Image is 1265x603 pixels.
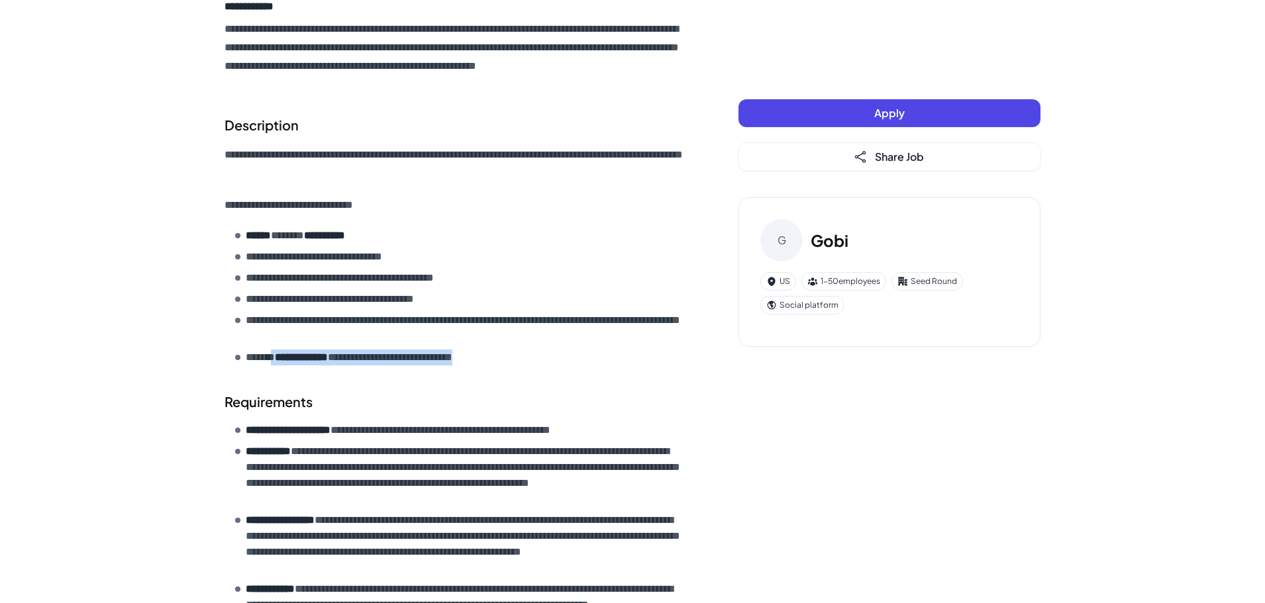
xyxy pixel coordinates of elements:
[225,392,685,412] h2: Requirements
[760,296,844,314] div: Social platform
[875,150,924,163] span: Share Job
[760,219,803,261] div: G
[760,272,796,291] div: US
[801,272,886,291] div: 1-50 employees
[891,272,963,291] div: Seed Round
[738,99,1040,127] button: Apply
[738,143,1040,171] button: Share Job
[225,115,685,135] h2: Description
[811,228,848,252] h3: Gobi
[874,106,905,120] span: Apply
